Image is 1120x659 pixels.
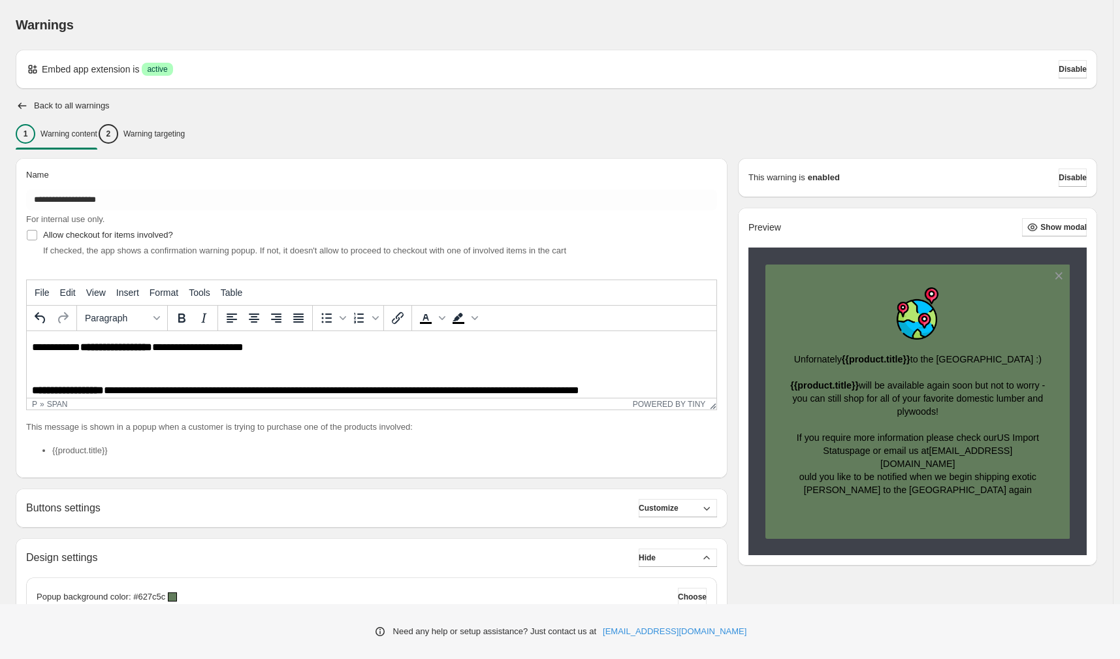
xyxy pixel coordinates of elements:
strong: enabled [808,171,840,184]
span: If checked, the app shows a confirmation warning popup. If not, it doesn't allow to proceed to ch... [43,246,566,255]
a: US Import Status [823,432,1039,456]
span: Warnings [16,18,74,32]
span: will be available again soon but not to worry - you can still shop for all of your favorite domes... [790,380,1045,417]
span: Show modal [1040,222,1087,233]
span: Allow checkout for items involved? [43,230,173,240]
button: Choose [678,588,707,606]
button: Align center [243,307,265,329]
div: » [40,400,44,409]
span: active [147,64,167,74]
span: Name [26,170,49,180]
a: [EMAIL_ADDRESS][DOMAIN_NAME] [603,625,746,638]
li: {{product.title}} [52,444,717,457]
button: Formats [80,307,165,329]
a: Powered by Tiny [633,400,706,409]
p: This message is shown in a popup when a customer is trying to purchase one of the products involved: [26,421,717,434]
h2: Preview [748,222,781,233]
strong: {{product.title}} [790,380,859,391]
p: Warning targeting [123,129,185,139]
h2: Back to all warnings [34,101,110,111]
strong: {{product.title}} [842,354,910,364]
span: Choose [678,592,707,602]
div: 1 [16,124,35,144]
div: p [32,400,37,409]
span: ould you like to be notified when we begin shipping exotic [PERSON_NAME] to the [GEOGRAPHIC_DATA]... [799,472,1036,495]
button: Justify [287,307,310,329]
span: File [35,287,50,298]
span: Hide [639,553,656,563]
div: Bullet list [315,307,348,329]
button: Disable [1059,169,1087,187]
div: Resize [705,398,716,410]
button: Redo [52,307,74,329]
p: Embed app extension is [42,63,139,76]
button: Show modal [1022,218,1087,236]
button: Hide [639,549,717,567]
span: View [86,287,106,298]
span: If you require more information please check our page or email us at [797,432,1039,469]
div: Text color [415,307,447,329]
span: Tools [189,287,210,298]
button: Align right [265,307,287,329]
button: 2Warning targeting [99,120,185,148]
span: Paragraph [85,313,149,323]
button: Align left [221,307,243,329]
button: Insert/edit link [387,307,409,329]
body: Rich Text Area. Press ALT-0 for help. [5,10,684,129]
div: 2 [99,124,118,144]
button: Customize [639,499,717,517]
p: Warning content [40,129,97,139]
button: Undo [29,307,52,329]
iframe: Rich Text Area [27,331,716,398]
h2: Buttons settings [26,502,101,514]
span: Insert [116,287,139,298]
div: Background color [447,307,480,329]
span: Disable [1059,64,1087,74]
p: This warning is [748,171,805,184]
span: Customize [639,503,679,513]
span: Edit [60,287,76,298]
span: Disable [1059,172,1087,183]
span: Table [221,287,242,298]
p: Popup background color: #627c5c [37,590,165,603]
button: 1Warning content [16,120,97,148]
h2: Design settings [26,551,97,564]
span: For internal use only. [26,214,104,224]
span: Unfornately to the [GEOGRAPHIC_DATA] :) [794,354,1042,364]
button: Disable [1059,60,1087,78]
a: [EMAIL_ADDRESS][DOMAIN_NAME] [880,445,1012,469]
div: Numbered list [348,307,381,329]
div: span [47,400,68,409]
button: Bold [170,307,193,329]
span: Format [150,287,178,298]
button: Italic [193,307,215,329]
